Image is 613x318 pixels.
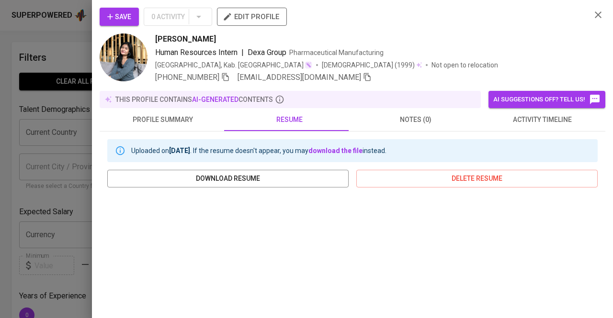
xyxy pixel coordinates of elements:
div: Uploaded on . If the resume doesn't appear, you may instead. [131,142,386,159]
button: delete resume [356,170,598,187]
a: download the file [308,147,363,154]
span: Human Resources Intern [155,48,238,57]
span: AI-generated [192,96,238,103]
span: resume [232,114,347,126]
a: edit profile [217,12,287,20]
p: Not open to relocation [431,60,498,70]
span: edit profile [225,11,279,23]
span: [DEMOGRAPHIC_DATA] [322,60,395,70]
span: activity timeline [485,114,600,126]
span: [EMAIL_ADDRESS][DOMAIN_NAME] [238,73,361,82]
span: notes (0) [358,114,473,126]
div: (1999) [322,60,422,70]
button: Save [100,8,139,26]
span: delete resume [364,173,590,185]
span: profile summary [105,114,220,126]
img: f5aa18d51ecd68597197cd5591a51932.jpg [100,33,148,81]
div: [GEOGRAPHIC_DATA], Kab. [GEOGRAPHIC_DATA] [155,60,312,70]
span: Save [107,11,131,23]
b: [DATE] [169,147,190,154]
span: | [241,47,244,58]
button: download resume [107,170,349,187]
span: Dexa Group [248,48,286,57]
button: AI suggestions off? Tell us! [488,91,605,108]
button: edit profile [217,8,287,26]
span: download resume [115,173,341,185]
span: [PERSON_NAME] [155,33,216,45]
span: Pharmaceutical Manufacturing [289,49,384,56]
p: this profile contains contents [115,95,273,104]
img: magic_wand.svg [305,61,312,69]
span: [PHONE_NUMBER] [155,73,219,82]
span: AI suggestions off? Tell us! [493,94,601,105]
